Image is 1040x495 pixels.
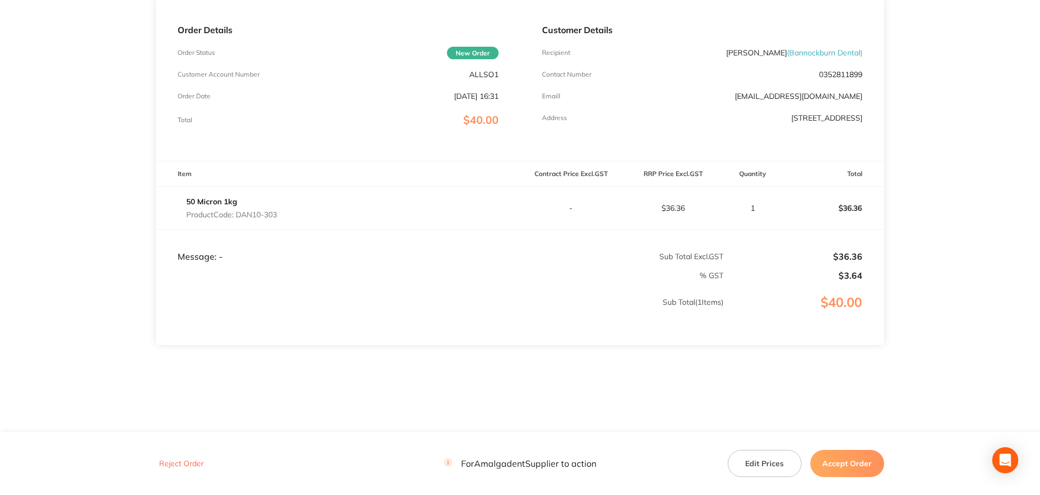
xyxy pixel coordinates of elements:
[463,113,499,127] span: $40.00
[728,450,802,477] button: Edit Prices
[156,229,520,262] td: Message: -
[782,161,884,187] th: Total
[992,447,1018,473] div: Open Intercom Messenger
[186,197,237,206] a: 50 Micron 1kg
[520,161,622,187] th: Contract Price Excl. GST
[787,48,862,58] span: ( Bannockburn Dental )
[783,195,884,221] p: $36.36
[791,114,862,122] p: [STREET_ADDRESS]
[178,71,260,78] p: Customer Account Number
[178,92,211,100] p: Order Date
[156,459,207,468] button: Reject Order
[724,271,862,280] p: $3.64
[735,91,862,101] a: [EMAIL_ADDRESS][DOMAIN_NAME]
[178,25,498,35] p: Order Details
[542,114,567,122] p: Address
[178,116,192,124] p: Total
[622,161,724,187] th: RRP Price Excl. GST
[724,295,884,332] p: $40.00
[156,298,723,328] p: Sub Total ( 1 Items)
[444,458,596,468] p: For Amalgadent Supplier to action
[726,48,862,57] p: [PERSON_NAME]
[454,92,499,101] p: [DATE] 16:31
[542,92,560,100] p: Emaill
[469,70,499,79] p: ALLSO1
[810,450,884,477] button: Accept Order
[724,252,862,261] p: $36.36
[542,25,862,35] p: Customer Details
[156,161,520,187] th: Item
[447,47,499,59] span: New Order
[156,271,723,280] p: % GST
[724,204,781,212] p: 1
[542,49,570,57] p: Recipient
[622,204,723,212] p: $36.36
[186,210,277,219] p: Product Code: DAN10-303
[724,161,782,187] th: Quantity
[178,49,215,57] p: Order Status
[819,70,862,79] p: 0352811899
[542,71,591,78] p: Contact Number
[521,204,622,212] p: -
[521,252,723,261] p: Sub Total Excl. GST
